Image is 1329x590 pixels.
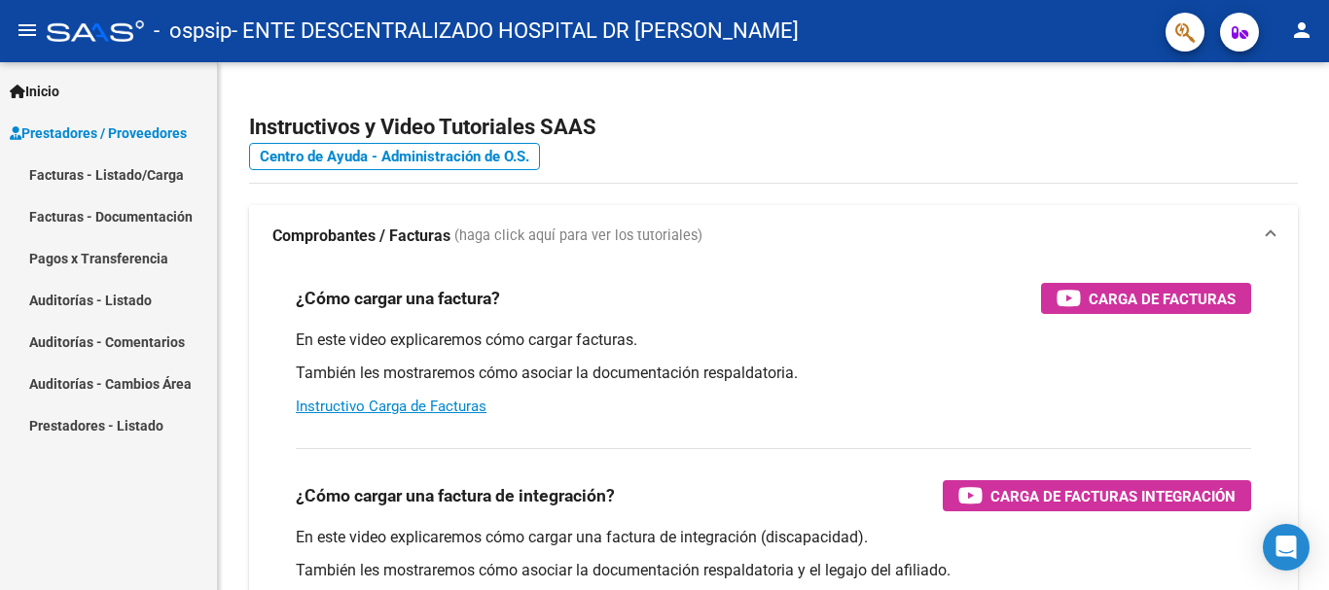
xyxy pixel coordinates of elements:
[296,363,1251,384] p: También les mostraremos cómo asociar la documentación respaldatoria.
[232,10,799,52] span: - ENTE DESCENTRALIZADO HOSPITAL DR [PERSON_NAME]
[1041,283,1251,314] button: Carga de Facturas
[1263,524,1310,571] div: Open Intercom Messenger
[296,527,1251,548] p: En este video explicaremos cómo cargar una factura de integración (discapacidad).
[296,560,1251,581] p: También les mostraremos cómo asociar la documentación respaldatoria y el legajo del afiliado.
[10,122,187,144] span: Prestadores / Proveedores
[943,480,1251,511] button: Carga de Facturas Integración
[249,205,1298,267] mat-expansion-panel-header: Comprobantes / Facturas (haga click aquí para ver los tutoriales)
[990,484,1236,508] span: Carga de Facturas Integración
[296,285,500,312] h3: ¿Cómo cargar una factura?
[296,330,1251,351] p: En este video explicaremos cómo cargar facturas.
[272,226,450,247] strong: Comprobantes / Facturas
[296,482,615,509] h3: ¿Cómo cargar una factura de integración?
[454,226,702,247] span: (haga click aquí para ver los tutoriales)
[296,398,486,415] a: Instructivo Carga de Facturas
[16,18,39,42] mat-icon: menu
[249,109,1298,146] h2: Instructivos y Video Tutoriales SAAS
[249,143,540,170] a: Centro de Ayuda - Administración de O.S.
[10,81,59,102] span: Inicio
[1089,287,1236,311] span: Carga de Facturas
[1290,18,1313,42] mat-icon: person
[154,10,232,52] span: - ospsip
